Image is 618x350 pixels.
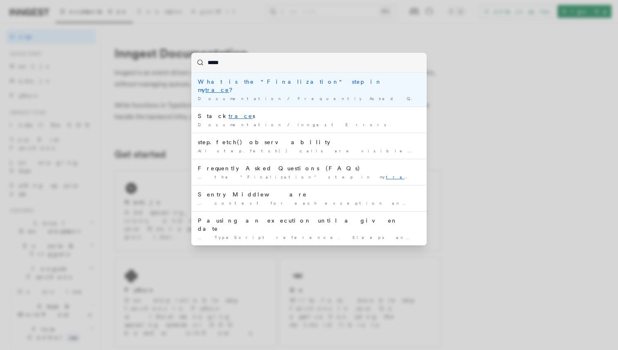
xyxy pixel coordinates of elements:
[198,174,420,180] div: … the "Finalization" step in my ? Why am I getting …
[198,122,284,127] span: Documentation
[198,190,420,198] div: Sentry Middleware
[198,112,420,120] div: Stack s
[298,96,504,101] span: Frequently Asked Questions (FAQs)
[198,78,420,94] div: What is the "Finalization" step in my ?
[198,148,420,154] div: All step.fetch() calls are visible in your Inngest s …
[198,138,420,146] div: step.fetch() observability
[205,87,229,93] mark: trace
[198,200,420,206] div: … context for each exception and like function ID and …
[386,174,419,179] mark: trace
[287,122,294,127] span: /
[228,113,253,119] mark: trace
[198,216,420,233] div: Pausing an execution until a given date
[198,234,420,241] div: … TypeScript reference. Sleeps and /log history You may …
[298,122,391,127] span: Inngest Errors
[198,164,420,172] div: Frequently Asked Questions (FAQs)
[198,96,284,101] span: Documentation
[287,96,294,101] span: /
